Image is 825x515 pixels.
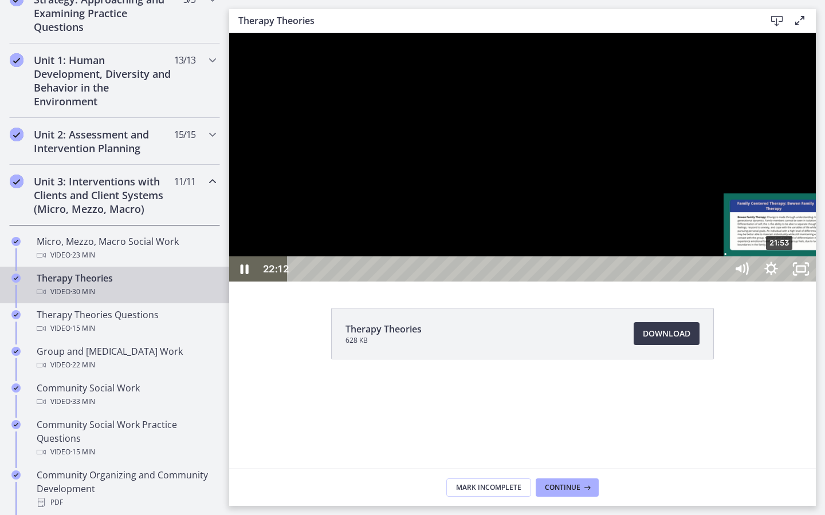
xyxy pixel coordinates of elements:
i: Completed [10,175,23,188]
span: · 33 min [70,395,95,409]
div: Video [37,322,215,335]
span: 628 KB [345,336,422,345]
div: Video [37,395,215,409]
h3: Therapy Theories [238,14,747,27]
i: Completed [10,128,23,141]
div: Video [37,358,215,372]
span: 13 / 13 [174,53,195,67]
h2: Unit 2: Assessment and Intervention Planning [34,128,174,155]
i: Completed [11,420,21,429]
h2: Unit 3: Interventions with Clients and Client Systems (Micro, Mezzo, Macro) [34,175,174,216]
div: Therapy Theories [37,271,215,299]
iframe: Video Lesson [229,33,816,282]
span: · 15 min [70,445,95,459]
span: · 22 min [70,358,95,372]
button: Mark Incomplete [446,478,531,497]
span: Continue [545,483,580,492]
i: Completed [11,274,21,283]
div: Group and [MEDICAL_DATA] Work [37,344,215,372]
button: Continue [536,478,599,497]
span: Therapy Theories [345,322,422,336]
div: Community Social Work Practice Questions [37,418,215,459]
div: Video [37,248,215,262]
button: Mute [497,223,527,248]
a: Download [634,322,700,345]
span: 15 / 15 [174,128,195,141]
i: Completed [11,310,21,319]
span: · 30 min [70,285,95,299]
div: Therapy Theories Questions [37,308,215,335]
i: Completed [11,347,21,356]
span: 11 / 11 [174,175,195,188]
span: Download [643,327,690,340]
div: Community Social Work [37,381,215,409]
button: Unfullscreen [557,223,587,248]
button: Show settings menu [527,223,557,248]
div: Micro, Mezzo, Macro Social Work [37,235,215,262]
div: Video [37,445,215,459]
i: Completed [11,470,21,480]
div: Video [37,285,215,299]
span: · 23 min [70,248,95,262]
i: Completed [11,383,21,393]
span: · 15 min [70,322,95,335]
h2: Unit 1: Human Development, Diversity and Behavior in the Environment [34,53,174,108]
div: PDF [37,496,215,509]
span: Mark Incomplete [456,483,521,492]
div: Community Organizing and Community Development [37,468,215,509]
i: Completed [11,237,21,246]
i: Completed [10,53,23,67]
